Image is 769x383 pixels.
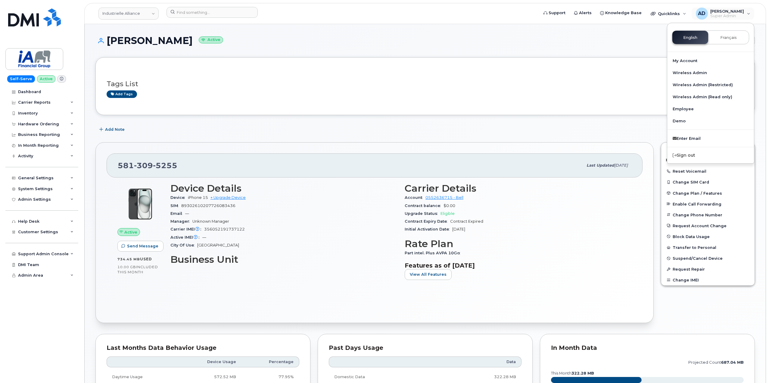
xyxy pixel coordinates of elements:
[551,371,594,375] text: this month
[107,345,299,351] div: Last Months Data Behavior Usage
[661,242,755,253] button: Transfer to Personal
[667,132,754,144] a: Enter Email
[425,195,463,200] a: 0552636715 - Bell
[170,195,188,200] span: Device
[410,272,447,277] span: View All Features
[170,211,185,216] span: Email
[170,243,197,247] span: City Of Use
[204,227,245,231] span: 356052191737122
[661,177,755,187] button: Change SIM Card
[197,243,239,247] span: [GEOGRAPHIC_DATA]
[667,67,754,79] a: Wireless Admin
[551,345,744,351] div: In Month Data
[450,219,483,224] span: Contract Expired
[124,229,137,235] span: Active
[117,241,163,252] button: Send Message
[688,360,744,365] text: projected count
[667,55,754,67] a: My Account
[202,235,206,240] span: —
[185,211,189,216] span: —
[241,356,299,367] th: Percentage
[192,219,229,224] span: Unknown Manager
[405,251,463,255] span: Part intel. Plus AVPA 10Go
[436,356,521,367] th: Data
[405,238,632,249] h3: Rate Plan
[329,345,521,351] div: Past Days Usage
[117,265,158,275] span: included this month
[661,166,755,177] button: Reset Voicemail
[199,36,223,43] small: Active
[661,220,755,231] button: Request Account Change
[661,199,755,209] button: Enable Call Forwarding
[105,127,125,132] span: Add Note
[170,227,204,231] span: Carrier IMEI
[667,103,754,115] a: Employee
[441,211,455,216] span: Eligible
[673,202,721,206] span: Enable Call Forwarding
[210,195,246,200] a: + Upgrade Device
[571,371,594,375] tspan: 322.28 MB
[170,254,397,265] h3: Business Unit
[153,161,177,170] span: 5255
[661,188,755,199] button: Change Plan / Features
[667,150,754,161] div: Sign out
[661,153,755,166] button: Add Roaming Package
[117,265,136,269] span: 10.00 GB
[95,35,666,46] h1: [PERSON_NAME]
[405,219,450,224] span: Contract Expiry Date
[117,257,140,261] span: 734.45 MB
[405,269,452,280] button: View All Features
[170,183,397,194] h3: Device Details
[118,161,177,170] span: 581
[452,227,465,231] span: [DATE]
[405,227,452,231] span: Initial Activation Date
[170,203,181,208] span: SIM
[661,275,755,285] button: Change IMEI
[667,115,754,127] a: Demo
[181,203,235,208] span: 89302610207726083436
[721,360,744,365] tspan: 687.04 MB
[107,90,137,98] a: Add tags
[673,256,723,261] span: Suspend/Cancel Device
[134,161,153,170] span: 309
[614,163,628,168] span: [DATE]
[405,211,441,216] span: Upgrade Status
[661,143,755,153] a: Edit Device / Employee
[444,203,455,208] span: $0.00
[188,195,208,200] span: iPhone 15
[405,183,632,194] h3: Carrier Details
[673,191,722,195] span: Change Plan / Features
[666,158,721,163] span: Add Roaming Package
[122,186,158,222] img: iPhone_15_Black.png
[661,264,755,275] button: Request Repair
[667,79,754,91] a: Wireless Admin (Restricted)
[127,243,158,249] span: Send Message
[587,163,614,168] span: Last updated
[107,80,744,88] h3: Tags List
[170,219,192,224] span: Manager
[140,257,152,261] span: used
[177,356,241,367] th: Device Usage
[95,124,130,135] button: Add Note
[405,262,632,269] h3: Features as of [DATE]
[720,35,737,40] span: Français
[405,195,425,200] span: Account
[170,235,202,240] span: Active IMEI
[667,91,754,103] a: Wireless Admin (Read only)
[661,231,755,242] button: Block Data Usage
[661,209,755,220] button: Change Phone Number
[661,253,755,264] button: Suspend/Cancel Device
[405,203,444,208] span: Contract balance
